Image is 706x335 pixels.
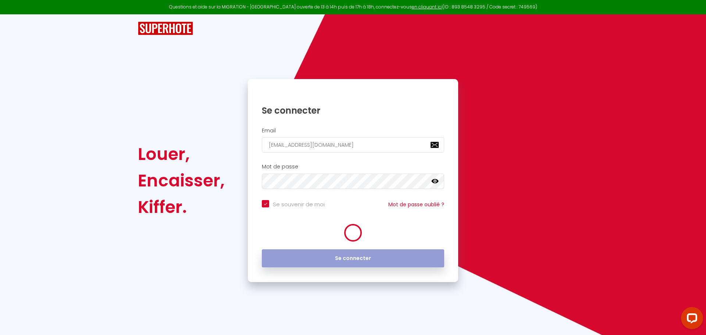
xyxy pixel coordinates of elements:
[262,249,444,268] button: Se connecter
[262,164,444,170] h2: Mot de passe
[262,137,444,153] input: Ton Email
[138,141,225,167] div: Louer,
[262,105,444,116] h1: Se connecter
[138,167,225,194] div: Encaisser,
[412,4,442,10] a: en cliquant ici
[388,201,444,208] a: Mot de passe oublié ?
[138,194,225,220] div: Kiffer.
[262,128,444,134] h2: Email
[675,304,706,335] iframe: LiveChat chat widget
[138,22,193,35] img: SuperHote logo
